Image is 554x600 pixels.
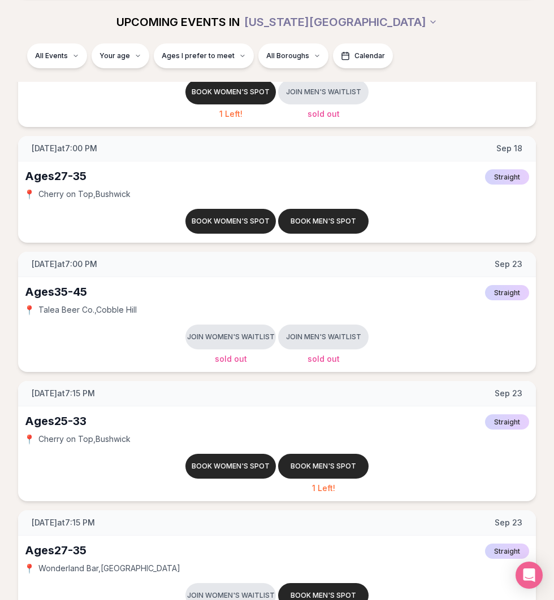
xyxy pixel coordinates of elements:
button: Book women's spot [185,209,276,234]
span: 📍 [25,564,34,573]
button: Book women's spot [185,454,276,479]
span: Talea Beer Co. , Cobble Hill [38,304,137,316]
span: Wonderland Bar , [GEOGRAPHIC_DATA] [38,563,180,574]
span: Sep 23 [495,388,522,399]
button: Join men's waitlist [278,325,369,349]
span: Straight [485,285,529,300]
span: Ages I prefer to meet [162,51,235,60]
button: Join men's waitlist [278,80,369,104]
button: Join women's waitlist [185,325,276,349]
button: All Boroughs [258,43,328,68]
button: Book men's spot [278,209,369,234]
button: Book women's spot [185,80,276,104]
span: Sep 23 [495,517,522,528]
span: Sep 18 [496,143,522,154]
span: [DATE] at 7:15 PM [32,388,95,399]
span: All Events [35,51,68,60]
button: Your age [92,43,149,68]
span: 1 Left! [219,109,243,119]
span: Cherry on Top , Bushwick [38,189,131,200]
span: Sold Out [308,354,340,363]
span: 📍 [25,305,34,314]
button: [US_STATE][GEOGRAPHIC_DATA] [244,9,438,34]
span: [DATE] at 7:00 PM [32,143,97,154]
span: [DATE] at 7:15 PM [32,517,95,528]
span: Calendar [354,51,385,60]
span: 1 Left! [312,483,335,493]
span: Your age [99,51,130,60]
span: Cherry on Top , Bushwick [38,433,131,445]
div: Ages 35-45 [25,284,87,300]
span: UPCOMING EVENTS IN [116,14,240,29]
span: Sep 23 [495,259,522,270]
span: 📍 [25,435,34,444]
span: Sold Out [308,109,340,119]
button: Ages I prefer to meet [154,43,254,68]
button: All Events [27,43,87,68]
span: Straight [485,169,529,185]
button: Calendar [333,43,393,68]
span: 📍 [25,190,34,199]
span: [DATE] at 7:00 PM [32,259,97,270]
div: Open Intercom Messenger [516,562,543,589]
span: Straight [485,544,529,559]
div: Ages 25-33 [25,413,86,429]
button: Book men's spot [278,454,369,479]
div: Ages 27-35 [25,168,86,184]
span: Sold Out [215,354,247,363]
span: Straight [485,414,529,430]
span: All Boroughs [266,51,309,60]
div: Ages 27-35 [25,542,86,558]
